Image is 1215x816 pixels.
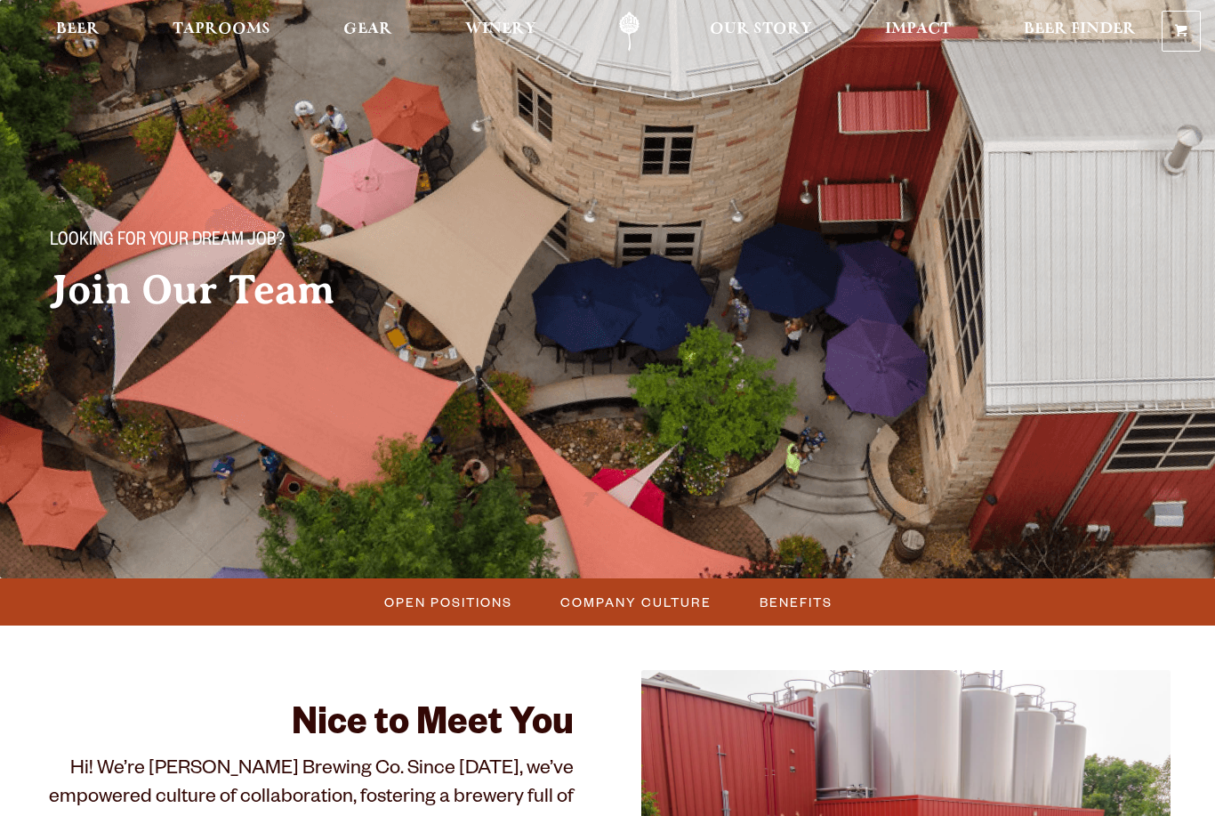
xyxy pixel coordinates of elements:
[374,589,521,615] a: Open Positions
[384,589,512,615] span: Open Positions
[560,589,712,615] span: Company Culture
[1024,22,1136,36] span: Beer Finder
[56,22,100,36] span: Beer
[161,12,282,52] a: Taprooms
[44,706,574,748] h2: Nice to Meet You
[550,589,720,615] a: Company Culture
[873,12,962,52] a: Impact
[343,22,392,36] span: Gear
[50,230,285,254] span: Looking for your dream job?
[44,12,111,52] a: Beer
[50,268,605,312] h2: Join Our Team
[173,22,270,36] span: Taprooms
[332,12,404,52] a: Gear
[885,22,951,36] span: Impact
[749,589,841,615] a: Benefits
[698,12,824,52] a: Our Story
[596,12,663,52] a: Odell Home
[710,22,812,36] span: Our Story
[465,22,536,36] span: Winery
[454,12,548,52] a: Winery
[1012,12,1147,52] a: Beer Finder
[760,589,833,615] span: Benefits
